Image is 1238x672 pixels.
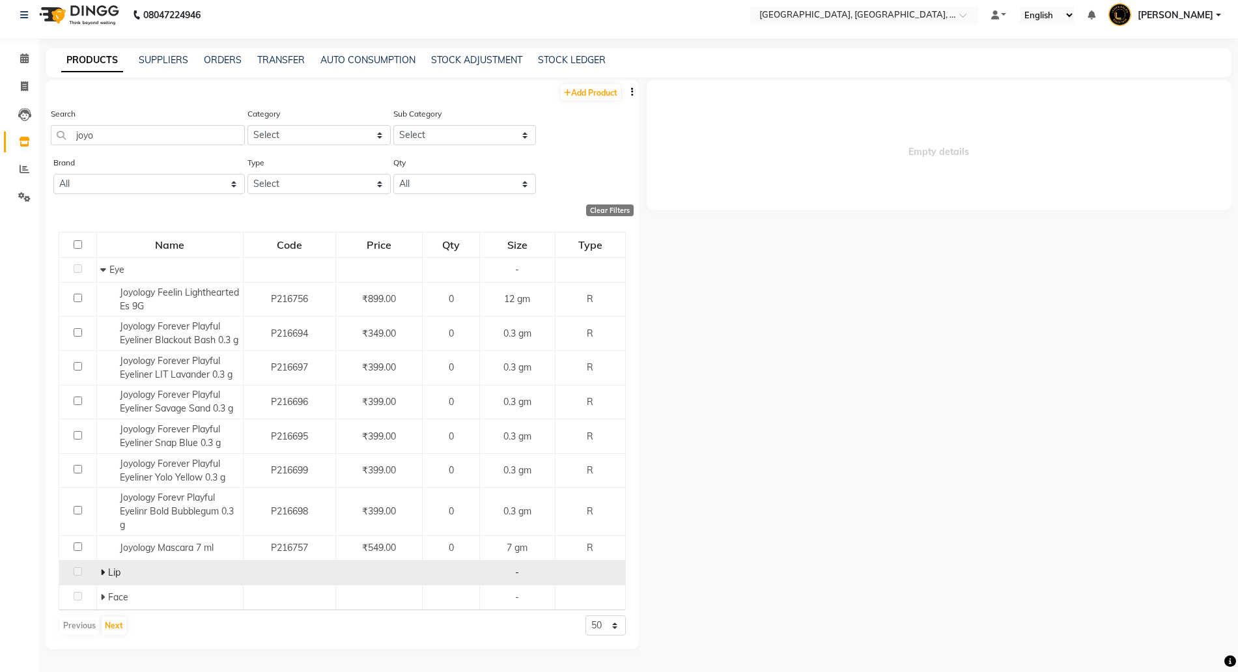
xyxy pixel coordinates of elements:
span: Eye [109,264,124,275]
span: R [587,293,593,305]
span: Expand Row [100,591,108,603]
span: P216694 [271,328,308,339]
span: 0 [449,464,454,476]
span: P216699 [271,464,308,476]
label: Category [247,108,280,120]
span: R [587,542,593,553]
span: ₹899.00 [362,293,396,305]
span: ₹549.00 [362,542,396,553]
span: ₹399.00 [362,464,396,476]
span: Lip [108,567,120,578]
div: Clear Filters [586,204,634,216]
span: P216695 [271,430,308,442]
span: 0.3 gm [503,396,531,408]
a: TRANSFER [257,54,305,66]
span: R [587,396,593,408]
label: Type [247,157,264,169]
span: [PERSON_NAME] [1138,8,1213,22]
span: R [587,505,593,517]
span: Joyology Forever Playful Eyeliner Snap Blue 0.3 g [120,423,221,449]
span: - [515,264,519,275]
span: R [587,430,593,442]
span: - [515,567,519,578]
span: 0 [449,396,454,408]
span: 0.3 gm [503,361,531,373]
span: ₹399.00 [362,361,396,373]
label: Sub Category [393,108,442,120]
span: P216756 [271,293,308,305]
div: Price [337,233,421,257]
span: P216696 [271,396,308,408]
label: Brand [53,157,75,169]
img: Mangesh Mishra [1108,3,1131,26]
span: Expand Row [100,567,108,578]
span: 0.3 gm [503,464,531,476]
span: 0.3 gm [503,505,531,517]
span: Collapse Row [100,264,109,275]
span: ₹399.00 [362,505,396,517]
span: 0 [449,293,454,305]
a: ORDERS [204,54,242,66]
span: R [587,361,593,373]
span: Joyology Forever Playful Eyeliner Savage Sand 0.3 g [120,389,233,414]
label: Qty [393,157,406,169]
span: Joyology Forever Playful Eyeliner Yolo Yellow 0.3 g [120,458,225,483]
span: Joyology Mascara 7 ml [120,542,214,553]
span: 0 [449,505,454,517]
span: P216697 [271,361,308,373]
span: 0.3 gm [503,430,531,442]
span: 0 [449,430,454,442]
span: Joyology Feelin Lighthearted Es 9G [120,287,239,312]
span: Joyology Forevr Playful Eyelinr Bold Bubblegum 0.3 g [120,492,234,531]
div: Qty [423,233,479,257]
span: 0 [449,328,454,339]
span: Joyology Forever Playful Eyeliner Blackout Bash 0.3 g [120,320,238,346]
div: Code [244,233,335,257]
span: 0 [449,361,454,373]
span: ₹349.00 [362,328,396,339]
span: Face [108,591,128,603]
input: Search by product name or code [51,125,245,145]
span: ₹399.00 [362,396,396,408]
a: AUTO CONSUMPTION [320,54,415,66]
span: 0.3 gm [503,328,531,339]
a: STOCK ADJUSTMENT [431,54,522,66]
a: STOCK LEDGER [538,54,606,66]
span: Joyology Forever Playful Eyeliner LIT Lavander 0.3 g [120,355,232,380]
span: Empty details [647,80,1232,210]
span: R [587,464,593,476]
button: Next [102,617,126,635]
span: P216698 [271,505,308,517]
label: Search [51,108,76,120]
div: Name [98,233,242,257]
a: PRODUCTS [61,49,123,72]
div: Type [556,233,625,257]
a: Add Product [561,84,621,100]
a: SUPPLIERS [139,54,188,66]
span: 12 gm [504,293,530,305]
span: 0 [449,542,454,553]
span: - [515,591,519,603]
span: 7 gm [507,542,528,553]
span: P216757 [271,542,308,553]
span: ₹399.00 [362,430,396,442]
div: Size [481,233,554,257]
span: R [587,328,593,339]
